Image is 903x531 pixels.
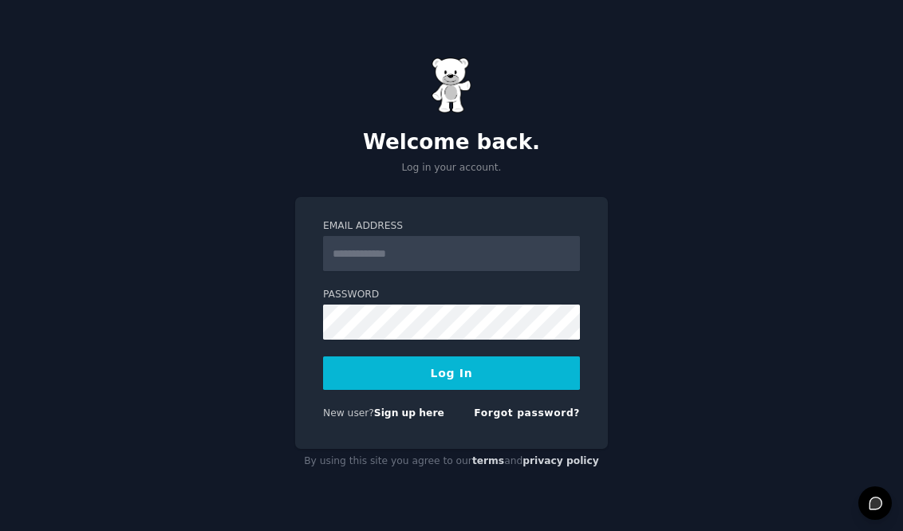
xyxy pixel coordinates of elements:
[295,161,608,175] p: Log in your account.
[522,455,599,466] a: privacy policy
[432,57,471,113] img: Gummy Bear
[323,407,374,419] span: New user?
[323,288,580,302] label: Password
[374,407,444,419] a: Sign up here
[295,130,608,155] h2: Welcome back.
[323,219,580,234] label: Email Address
[474,407,580,419] a: Forgot password?
[472,455,504,466] a: terms
[323,356,580,390] button: Log In
[295,449,608,474] div: By using this site you agree to our and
